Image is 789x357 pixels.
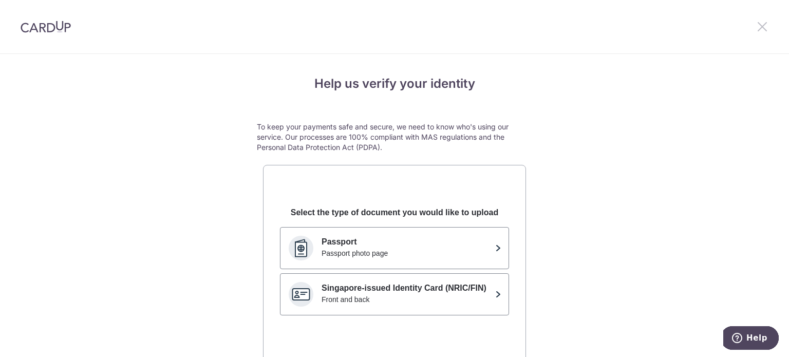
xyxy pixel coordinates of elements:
[257,122,532,153] p: To keep your payments safe and secure, we need to know who's using our service. Our processes are...
[322,282,491,294] p: Singapore-issued Identity Card (NRIC/FIN)
[280,227,509,315] ul: Documents you can use to verify your identity
[280,273,509,315] button: Singapore-issued Identity Card (NRIC/FIN)Front and back
[322,248,491,258] div: Passport photo page
[23,7,44,16] span: Help
[280,206,509,219] div: Select the type of document you would like to upload
[322,294,491,305] div: Front and back
[257,74,532,93] h4: Help us verify your identity
[723,326,779,352] iframe: Opens a widget where you can find more information
[280,227,509,269] button: PassportPassport photo page
[21,21,71,33] img: CardUp
[322,236,491,248] p: Passport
